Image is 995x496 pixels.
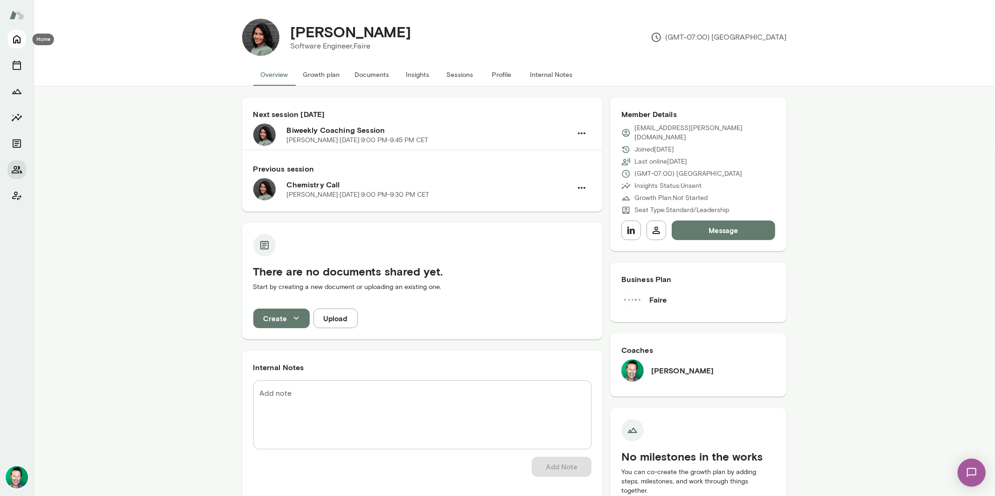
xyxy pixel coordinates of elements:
button: Profile [481,63,523,86]
h5: No milestones in the works [621,449,776,464]
button: Members [7,160,26,179]
p: Insights Status: Unsent [634,181,702,191]
button: Sessions [7,56,26,75]
button: Insights [397,63,439,86]
p: Start by creating a new document or uploading an existing one. [253,282,591,292]
img: Brian Lawrence [6,466,28,489]
p: [EMAIL_ADDRESS][PERSON_NAME][DOMAIN_NAME] [634,124,776,142]
h6: Biweekly Coaching Session [287,124,572,136]
p: Seat Type: Standard/Leadership [634,206,729,215]
p: Growth Plan: Not Started [634,193,708,203]
button: Growth plan [296,63,348,86]
img: Divya Sudhakar [242,19,279,56]
button: Internal Notes [523,63,580,86]
h6: Internal Notes [253,362,591,373]
button: Overview [253,63,296,86]
h6: Coaches [621,344,776,356]
div: Home [33,34,54,45]
button: Documents [348,63,397,86]
h6: Member Details [621,109,776,120]
img: Brian Lawrence [621,359,644,382]
img: Mento [9,6,24,24]
p: Joined [DATE] [634,145,674,154]
h4: [PERSON_NAME] [291,23,411,41]
p: Last online [DATE] [634,157,687,166]
button: Create [253,309,310,328]
button: Client app [7,186,26,205]
p: (GMT-07:00) [GEOGRAPHIC_DATA] [651,32,787,43]
button: Sessions [439,63,481,86]
h5: There are no documents shared yet. [253,264,591,279]
h6: Chemistry Call [287,179,572,190]
button: Message [672,220,776,240]
button: Home [7,30,26,48]
button: Upload [313,309,358,328]
p: [PERSON_NAME] · [DATE] · 9:00 PM-9:45 PM CET [287,136,429,145]
h6: Faire [649,294,667,305]
h6: [PERSON_NAME] [651,365,714,376]
button: Documents [7,134,26,153]
p: (GMT-07:00) [GEOGRAPHIC_DATA] [634,169,742,179]
button: Insights [7,108,26,127]
p: Software Engineer, Faire [291,41,411,52]
h6: Previous session [253,163,591,174]
h6: Next session [DATE] [253,109,591,120]
h6: Business Plan [621,274,776,285]
p: [PERSON_NAME] · [DATE] · 9:00 PM-9:30 PM CET [287,190,430,200]
button: Growth Plan [7,82,26,101]
p: You can co-create the growth plan by adding steps, milestones, and work through things together. [621,468,776,496]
